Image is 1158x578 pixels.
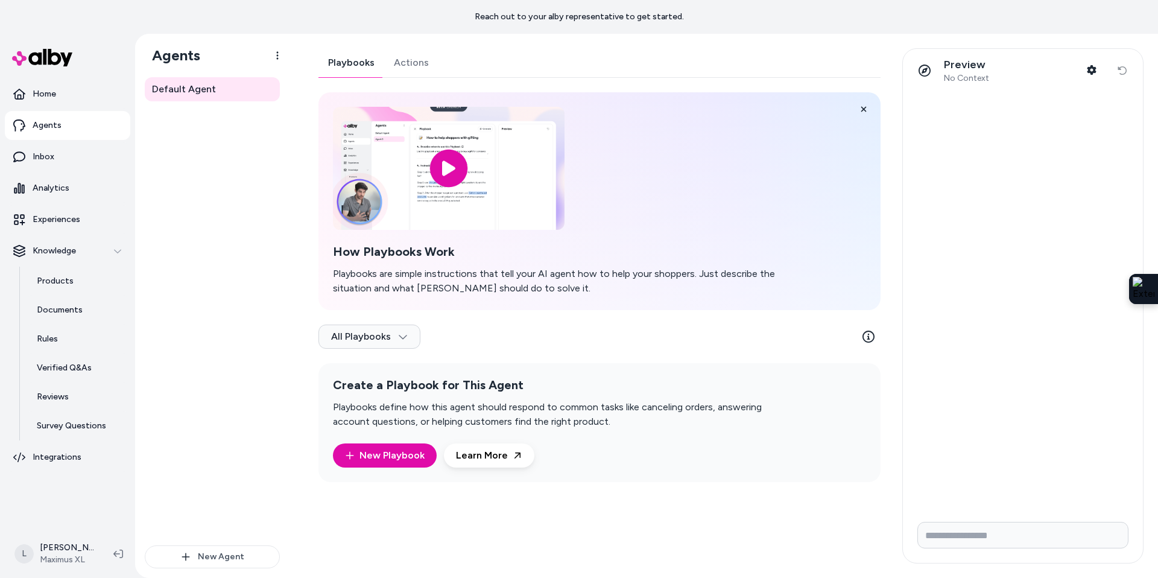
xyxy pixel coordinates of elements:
[33,245,76,257] p: Knowledge
[33,88,56,100] p: Home
[318,48,384,77] a: Playbooks
[318,325,420,349] button: All Playbooks
[333,267,796,296] p: Playbooks are simple instructions that tell your AI agent how to help your shoppers. Just describ...
[37,275,74,287] p: Products
[40,542,94,554] p: [PERSON_NAME]
[33,451,81,463] p: Integrations
[14,544,34,564] span: L
[37,420,106,432] p: Survey Questions
[475,11,684,23] p: Reach out to your alby representative to get started.
[333,378,796,393] h2: Create a Playbook for This Agent
[12,49,72,66] img: alby Logo
[7,535,104,573] button: L[PERSON_NAME]Maximus XL
[25,267,130,296] a: Products
[5,237,130,265] button: Knowledge
[40,554,94,566] span: Maximus XL
[917,522,1128,548] input: Write your prompt here
[33,214,80,226] p: Experiences
[33,151,54,163] p: Inbox
[37,391,69,403] p: Reviews
[5,205,130,234] a: Experiences
[333,443,437,468] button: New Playbook
[25,296,130,325] a: Documents
[333,400,796,429] p: Playbooks define how this agent should respond to common tasks like canceling orders, answering a...
[5,443,130,472] a: Integrations
[1133,277,1154,301] img: Extension Icon
[5,174,130,203] a: Analytics
[331,331,408,343] span: All Playbooks
[33,182,69,194] p: Analytics
[944,73,989,84] span: No Context
[142,46,200,65] h1: Agents
[33,119,62,132] p: Agents
[944,58,989,72] p: Preview
[384,48,438,77] a: Actions
[145,545,280,568] button: New Agent
[37,362,92,374] p: Verified Q&As
[345,448,425,463] a: New Playbook
[152,82,216,97] span: Default Agent
[37,304,83,316] p: Documents
[25,383,130,411] a: Reviews
[5,111,130,140] a: Agents
[25,411,130,440] a: Survey Questions
[37,333,58,345] p: Rules
[5,142,130,171] a: Inbox
[333,244,796,259] h2: How Playbooks Work
[444,443,534,468] a: Learn More
[145,77,280,101] a: Default Agent
[5,80,130,109] a: Home
[25,354,130,383] a: Verified Q&As
[25,325,130,354] a: Rules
